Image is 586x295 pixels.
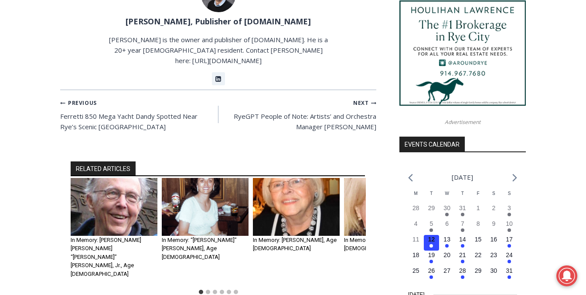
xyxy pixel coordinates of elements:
span: M [414,191,418,196]
time: 7 [461,220,464,227]
button: 11 [408,235,424,251]
button: 9 [486,219,501,235]
em: Has events [461,275,464,279]
span: T [461,191,464,196]
time: 29 [475,267,482,274]
div: Wednesday [439,190,455,204]
em: Has events [429,275,433,279]
img: Houlihan Lawrence The #1 Brokerage in Rye City [399,0,526,106]
em: Has events [429,260,433,263]
div: Serving [GEOGRAPHIC_DATA] Since [DATE] [57,16,215,24]
button: 25 [408,266,424,282]
time: 21 [459,251,466,258]
time: 3 [508,204,511,211]
div: Sunday [501,190,517,204]
button: 27 [439,266,455,282]
h4: Book [PERSON_NAME]'s Good Humor for Your Event [266,9,303,34]
time: 20 [443,251,450,258]
time: 11 [412,236,419,243]
time: 17 [506,236,513,243]
button: 13 Has events [439,235,455,251]
div: "At the 10am stand-up meeting, each intern gets a chance to take [PERSON_NAME] and the other inte... [220,0,412,84]
a: In Memory: [PERSON_NAME], Age [DEMOGRAPHIC_DATA] [344,237,428,252]
time: 30 [491,267,497,274]
div: "...watching a master [PERSON_NAME] chef prepare an omakase meal is fascinating dinner theater an... [89,54,124,104]
a: Open Tues. - Sun. [PHONE_NUMBER] [0,87,88,108]
button: 14 Has events [455,235,470,251]
time: 9 [492,220,495,227]
img: Obituary - Marion Stewart Cardell [344,178,431,236]
img: Obituary - Patricia “Pat” Ronan [162,178,249,236]
em: Has events [461,260,464,263]
time: 1 [477,204,480,211]
button: 4 [408,219,424,235]
button: 19 Has events [424,251,439,266]
button: 7 Has events [455,219,470,235]
time: 13 [443,236,450,243]
em: Has events [429,228,433,232]
button: Go to slide 5 [227,290,231,294]
time: 6 [445,220,449,227]
time: 10 [506,220,513,227]
h2: Events Calendar [399,137,465,151]
time: 24 [506,251,513,258]
time: 2 [492,204,495,211]
p: [PERSON_NAME] is the owner and publisher of [DOMAIN_NAME]. He is a 20+ year [DEMOGRAPHIC_DATA] re... [108,34,329,66]
a: In Memory: “[PERSON_NAME]” [PERSON_NAME], Age [DEMOGRAPHIC_DATA] [162,237,237,260]
div: 1 of 6 [71,178,157,285]
button: 2 [486,204,501,219]
button: 6 [439,219,455,235]
a: In Memory: [PERSON_NAME], Age [DEMOGRAPHIC_DATA] [253,237,337,252]
em: Has events [461,213,464,216]
button: 30 Has events [439,204,455,219]
nav: Posts [60,97,376,132]
li: [DATE] [452,171,473,183]
span: Open Tues. - Sun. [PHONE_NUMBER] [3,90,85,123]
div: 4 of 6 [344,178,431,285]
time: 15 [475,236,482,243]
em: Has events [508,275,511,279]
button: 15 [470,235,486,251]
button: Go to slide 2 [206,290,210,294]
img: Obituary - Patricia T. Levine [253,178,340,236]
button: 17 Has events [501,235,517,251]
time: 12 [428,236,435,243]
span: Intern @ [DOMAIN_NAME] [228,87,404,106]
button: 18 [408,251,424,266]
em: Has events [508,213,511,216]
time: 31 [506,267,513,274]
button: 24 Has events [501,251,517,266]
div: Saturday [486,190,501,204]
a: In Memory: [PERSON_NAME] [PERSON_NAME] “[PERSON_NAME]” [PERSON_NAME], Jr., Age [DEMOGRAPHIC_DATA] [71,237,141,277]
em: Has events [461,228,464,232]
span: Advertisement [436,118,489,126]
small: Previous [60,99,97,107]
h2: RELATED ARTICLES [71,161,136,176]
button: Go to slide 3 [213,290,217,294]
button: 31 Has events [501,266,517,282]
time: 19 [428,251,435,258]
button: 29 [424,204,439,219]
time: 30 [443,204,450,211]
button: 20 [439,251,455,266]
time: 27 [443,267,450,274]
span: S [508,191,511,196]
button: 28 [408,204,424,219]
time: 29 [428,204,435,211]
time: 25 [412,267,419,274]
time: 26 [428,267,435,274]
div: 3 of 6 [253,178,340,285]
em: Has events [445,213,449,216]
button: 31 Has events [455,204,470,219]
img: Obituary - Otto Lucien -Tony- Spaeth, Jr. [71,178,157,236]
button: 28 Has events [455,266,470,282]
a: Previous month [408,174,413,182]
button: 22 [470,251,486,266]
span: F [477,191,480,196]
em: Has events [508,244,511,248]
div: 2 of 6 [162,178,249,285]
button: 5 Has events [424,219,439,235]
button: 1 [470,204,486,219]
